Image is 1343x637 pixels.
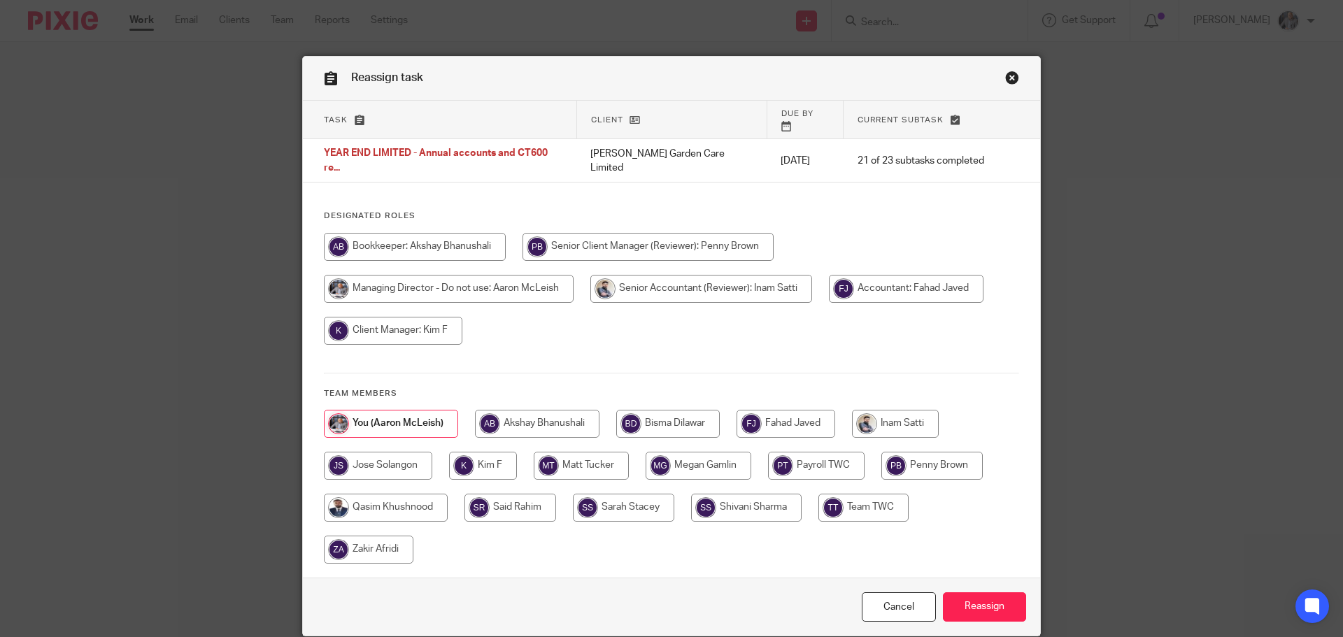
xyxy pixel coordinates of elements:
[351,72,423,83] span: Reassign task
[324,116,348,124] span: Task
[862,592,936,622] a: Close this dialog window
[1005,71,1019,90] a: Close this dialog window
[858,116,944,124] span: Current subtask
[324,388,1019,399] h4: Team members
[324,210,1019,222] h4: Designated Roles
[591,116,623,124] span: Client
[781,110,813,117] span: Due by
[781,154,830,168] p: [DATE]
[324,149,548,173] span: YEAR END LIMITED - Annual accounts and CT600 re...
[844,139,998,182] td: 21 of 23 subtasks completed
[590,147,753,176] p: [PERSON_NAME] Garden Care Limited
[943,592,1026,622] input: Reassign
